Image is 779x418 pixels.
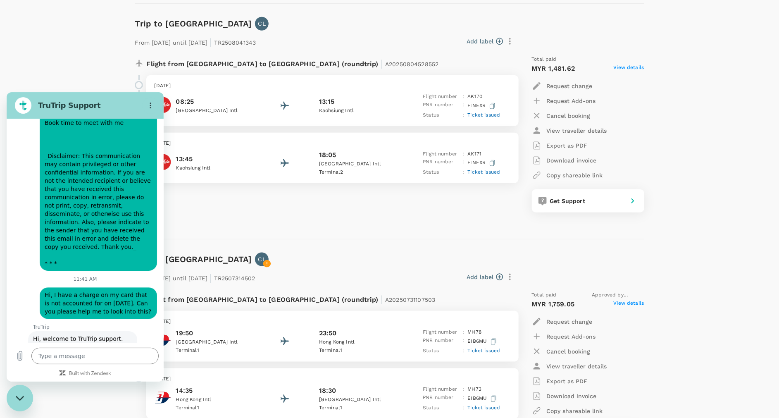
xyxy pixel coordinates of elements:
p: Flight number [423,150,459,158]
p: Download invoice [547,156,597,165]
p: CL [258,255,266,263]
button: Download invoice [532,389,597,404]
p: Hong Kong Intl [176,396,250,404]
button: View traveller details [532,123,607,138]
p: 19:50 [176,328,250,338]
p: MYR 1,481.62 [532,64,575,74]
span: | [210,272,212,284]
p: 18:05 [319,150,336,160]
p: [DATE] [155,139,510,148]
span: A20250804528552 [385,61,438,67]
p: : [462,158,464,168]
button: Request Add-ons [532,329,596,344]
p: [DATE] [155,318,510,326]
p: Kaohsiung Intl [176,164,250,172]
p: Export as PDF [547,377,588,385]
button: Download invoice [532,153,597,168]
span: Ticket issued [468,169,500,175]
p: Status [423,168,459,177]
p: View traveller details [547,127,607,135]
p: Flight number [423,385,459,394]
button: Add label [467,37,503,45]
p: Kaohsiung Intl [319,107,393,115]
p: Request Add-ons [547,97,596,105]
p: From [DATE] until [DATE] TR2507314502 [135,270,255,284]
p: MYR 1,759.05 [532,299,575,309]
p: PNR number [423,337,459,347]
span: Hi, welcome to TruTrip support. Please can you tell us a little more about yourself to help us be... [26,243,118,275]
p: 08:25 [176,97,250,107]
button: Add label [467,273,503,281]
p: Flight number [423,93,459,101]
p: : [462,404,464,412]
span: View details [614,64,644,74]
h6: Trip to [GEOGRAPHIC_DATA] [135,17,252,30]
p: [DATE] [155,375,510,383]
p: [GEOGRAPHIC_DATA] Intl [319,396,393,404]
button: Cancel booking [532,108,591,123]
p: Terminal 1 [319,346,393,355]
p: AK 171 [468,150,482,158]
span: | [381,58,383,69]
p: MH 73 [468,385,482,394]
img: Malaysia Airlines [155,389,171,406]
p: 13:45 [176,154,250,164]
p: : [462,111,464,119]
button: Upload file [5,256,21,272]
p: Terminal 2 [319,168,393,177]
p: [GEOGRAPHIC_DATA] Intl [319,160,393,168]
p: EIB6MU [468,394,498,404]
p: FINEXR [468,101,497,111]
p: MH 78 [468,328,482,337]
p: Flight from [GEOGRAPHIC_DATA] to [GEOGRAPHIC_DATA] (roundtrip) [147,55,439,70]
span: Approved by [592,291,644,299]
p: : [462,328,464,337]
p: View traveller details [547,362,607,370]
span: A20250731107503 [385,296,435,303]
p: Hong Kong Intl [319,338,393,346]
p: : [462,93,464,101]
p: Flight from [GEOGRAPHIC_DATA] to [GEOGRAPHIC_DATA] (roundtrip) [147,291,436,306]
iframe: Button to launch messaging window, conversation in progress [7,385,33,411]
span: Hi, I have a charge on my card that is not accounted for on [DATE]. Can you please help me to loo... [38,199,145,222]
a: Built with Zendesk: Visit the Zendesk website in a new tab [62,279,105,284]
button: Request change [532,79,593,93]
p: : [462,101,464,111]
p: PNR number [423,158,459,168]
span: Total paid [532,291,557,299]
p: : [462,385,464,394]
p: Cancel booking [547,347,591,356]
p: CL [258,19,266,28]
p: 14:35 [176,386,250,396]
span: | [381,294,383,305]
p: Status [423,111,459,119]
p: PNR number [423,394,459,404]
p: Terminal 1 [176,404,250,412]
span: Ticket issued [468,348,500,354]
p: 23:50 [319,328,337,338]
p: [DATE] [155,82,510,90]
p: : [462,394,464,404]
button: Export as PDF [532,138,588,153]
p: Cancel booking [547,112,591,120]
p: From [DATE] until [DATE] TR2508041343 [135,34,256,49]
span: Get Support [550,198,586,204]
p: : [462,168,464,177]
p: Copy shareable link [547,171,603,179]
span: | [210,36,212,48]
p: Terminal 1 [319,404,393,412]
span: Ticket issued [468,112,500,118]
h6: Trip to [GEOGRAPHIC_DATA] [135,253,252,266]
span: View details [614,299,644,309]
button: Request Add-ons [532,93,596,108]
p: [GEOGRAPHIC_DATA] Intl [176,107,250,115]
span: Ticket issued [468,405,500,411]
p: AK 170 [468,93,483,101]
p: Request change [547,82,593,90]
p: 11:41 AM [67,184,91,190]
p: 18:30 [319,386,336,396]
p: Flight number [423,328,459,337]
button: Request change [532,314,593,329]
